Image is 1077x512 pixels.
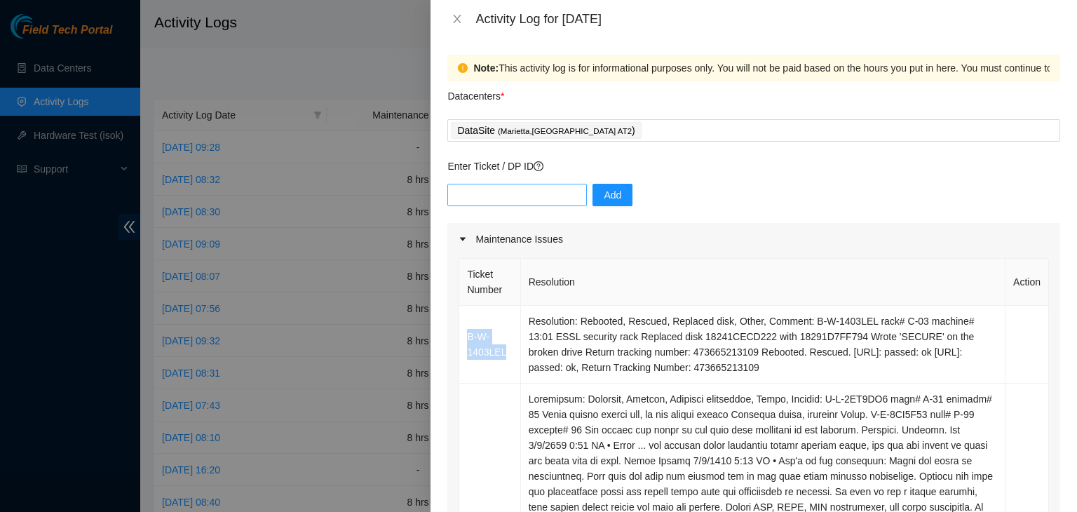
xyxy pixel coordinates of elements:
[459,235,467,243] span: caret-right
[457,123,635,139] p: DataSite )
[604,187,621,203] span: Add
[1005,259,1049,306] th: Action
[447,81,504,104] p: Datacenters
[452,13,463,25] span: close
[475,11,1060,27] div: Activity Log for [DATE]
[458,63,468,73] span: exclamation-circle
[447,13,467,26] button: Close
[521,306,1005,384] td: Resolution: Rebooted, Rescued, Replaced disk, Other, Comment: B-W-1403LEL rack# C-03 machine# 13:...
[498,127,632,135] span: ( Marietta,[GEOGRAPHIC_DATA] AT2
[467,331,506,358] a: B-W-1403LEL
[447,159,1060,174] p: Enter Ticket / DP ID
[473,60,499,76] strong: Note:
[521,259,1005,306] th: Resolution
[592,184,632,206] button: Add
[459,259,520,306] th: Ticket Number
[447,223,1060,255] div: Maintenance Issues
[534,161,543,171] span: question-circle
